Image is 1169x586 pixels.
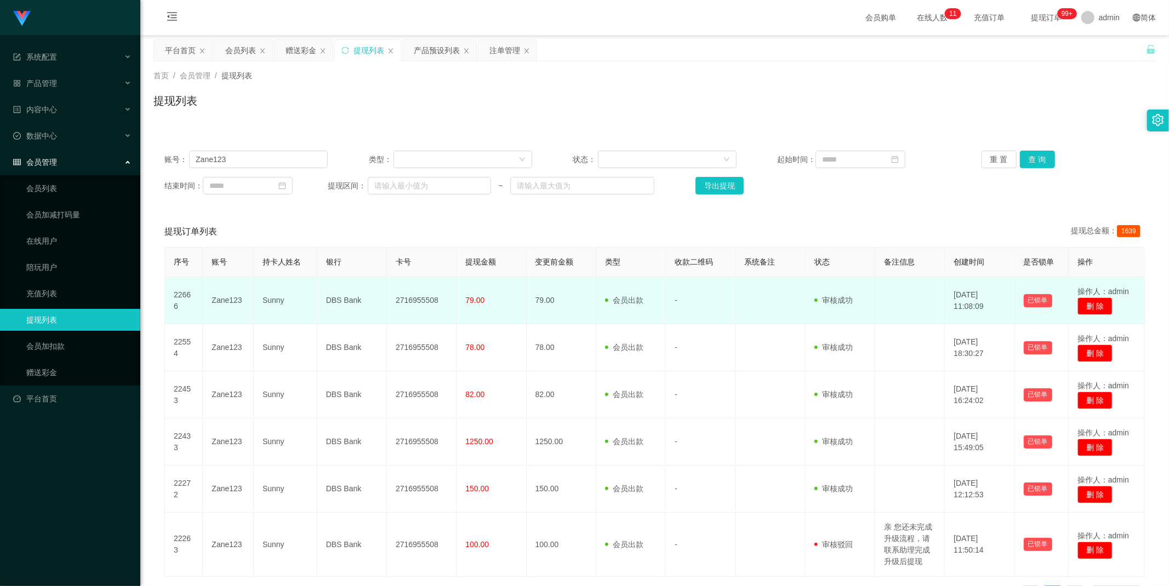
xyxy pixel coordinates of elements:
[254,513,317,577] td: Sunny
[605,540,643,549] span: 会员出款
[26,230,132,252] a: 在线用户
[1024,435,1052,449] button: 已锁单
[164,225,217,238] span: 提现订单列表
[368,177,491,194] input: 请输入最小值为
[26,283,132,305] a: 充值列表
[675,343,677,352] span: -
[13,158,57,166] span: 会员管理
[1077,428,1129,437] span: 操作人：admin
[945,466,1014,513] td: [DATE] 12:12:53
[153,1,191,36] i: 图标: menu-fold
[945,371,1014,418] td: [DATE] 16:24:02
[945,418,1014,466] td: [DATE] 15:49:05
[949,8,953,19] p: 1
[328,180,368,192] span: 提现区间：
[465,257,496,266] span: 提现金额
[165,418,203,466] td: 22433
[675,437,677,446] span: -
[527,466,596,513] td: 150.00
[605,343,643,352] span: 会员出款
[1071,225,1145,238] div: 提现总金额：
[317,466,387,513] td: DBS Bank
[387,371,457,418] td: 2716955508
[1077,392,1113,409] button: 删 除
[814,343,853,352] span: 审核成功
[254,466,317,513] td: Sunny
[1024,294,1052,307] button: 已锁单
[465,296,484,305] span: 79.00
[153,71,169,80] span: 首页
[180,71,210,80] span: 会员管理
[317,418,387,466] td: DBS Bank
[1020,151,1055,168] button: 查 询
[254,371,317,418] td: Sunny
[254,277,317,324] td: Sunny
[510,177,654,194] input: 请输入最大值为
[945,277,1014,324] td: [DATE] 11:08:09
[814,390,853,399] span: 审核成功
[605,257,620,266] span: 类型
[1077,297,1113,315] button: 删 除
[387,513,457,577] td: 2716955508
[675,257,713,266] span: 收款二维码
[212,257,227,266] span: 账号
[723,156,730,164] i: 图标: down
[165,371,203,418] td: 22453
[387,48,394,54] i: 图标: close
[1024,257,1054,266] span: 是否锁单
[353,40,384,61] div: 提现列表
[1024,388,1052,401] button: 已锁单
[1077,486,1113,503] button: 删 除
[165,324,203,371] td: 22554
[396,257,411,266] span: 卡号
[814,484,853,493] span: 审核成功
[317,371,387,418] td: DBS Bank
[527,277,596,324] td: 79.00
[1077,287,1129,296] span: 操作人：admin
[13,106,21,113] i: 图标: profile
[387,324,457,371] td: 2716955508
[891,156,899,163] i: 图标: calendar
[278,182,286,189] i: 图标: calendar
[341,47,349,54] i: 图标: sync
[317,277,387,324] td: DBS Bank
[1077,542,1113,559] button: 删 除
[954,257,984,266] span: 创建时间
[695,177,744,194] button: 导出提现
[1077,475,1129,484] span: 操作人：admin
[164,154,189,165] span: 账号：
[1077,334,1129,343] span: 操作人：admin
[1024,482,1052,496] button: 已锁单
[675,540,677,549] span: -
[465,390,484,399] span: 82.00
[173,71,175,80] span: /
[153,93,197,109] h1: 提现列表
[968,14,1010,21] span: 充值订单
[527,513,596,577] td: 100.00
[605,437,643,446] span: 会员出款
[527,371,596,418] td: 82.00
[465,343,484,352] span: 78.00
[254,324,317,371] td: Sunny
[675,296,677,305] span: -
[203,324,254,371] td: Zane123
[13,105,57,114] span: 内容中心
[953,8,957,19] p: 1
[165,513,203,577] td: 22263
[675,390,677,399] span: -
[326,257,341,266] span: 银行
[1077,257,1093,266] span: 操作
[884,257,915,266] span: 备注信息
[317,513,387,577] td: DBS Bank
[463,48,470,54] i: 图标: close
[1024,538,1052,551] button: 已锁单
[605,296,643,305] span: 会员出款
[911,14,953,21] span: 在线人数
[573,154,598,165] span: 状态：
[387,277,457,324] td: 2716955508
[26,361,132,383] a: 赠送彩金
[203,277,254,324] td: Zane123
[26,177,132,199] a: 会员列表
[1133,14,1141,21] i: 图标: global
[254,418,317,466] td: Sunny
